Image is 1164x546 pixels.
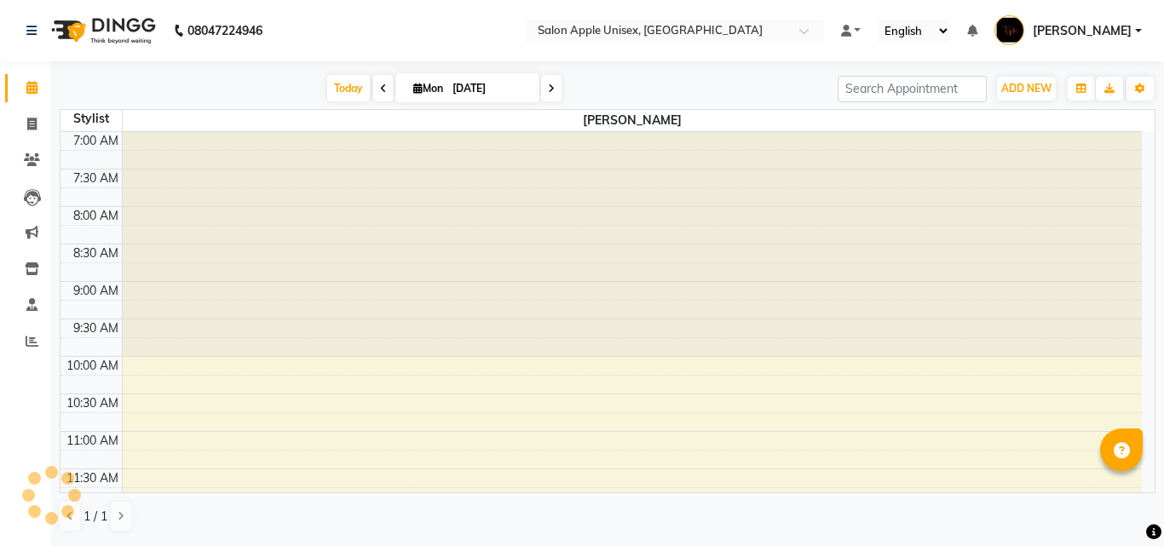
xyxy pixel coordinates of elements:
b: 08047224946 [187,7,262,55]
div: 9:30 AM [70,319,122,337]
img: logo [43,7,160,55]
div: 8:30 AM [70,244,122,262]
span: ADD NEW [1001,82,1052,95]
span: Mon [409,82,447,95]
span: Today [327,75,370,101]
div: 10:00 AM [63,357,122,375]
div: 10:30 AM [63,394,122,412]
div: Stylist [61,110,122,128]
button: ADD NEW [997,77,1056,101]
div: 11:00 AM [63,432,122,450]
div: 8:00 AM [70,207,122,225]
div: 7:00 AM [70,132,122,150]
div: 11:30 AM [63,469,122,487]
span: [PERSON_NAME] [123,110,1143,131]
input: 2025-09-01 [447,76,533,101]
span: [PERSON_NAME] [1033,22,1132,40]
div: 7:30 AM [70,170,122,187]
img: Kajol [994,15,1024,45]
div: 9:00 AM [70,282,122,300]
input: Search Appointment [838,76,987,102]
span: 1 / 1 [84,508,107,526]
